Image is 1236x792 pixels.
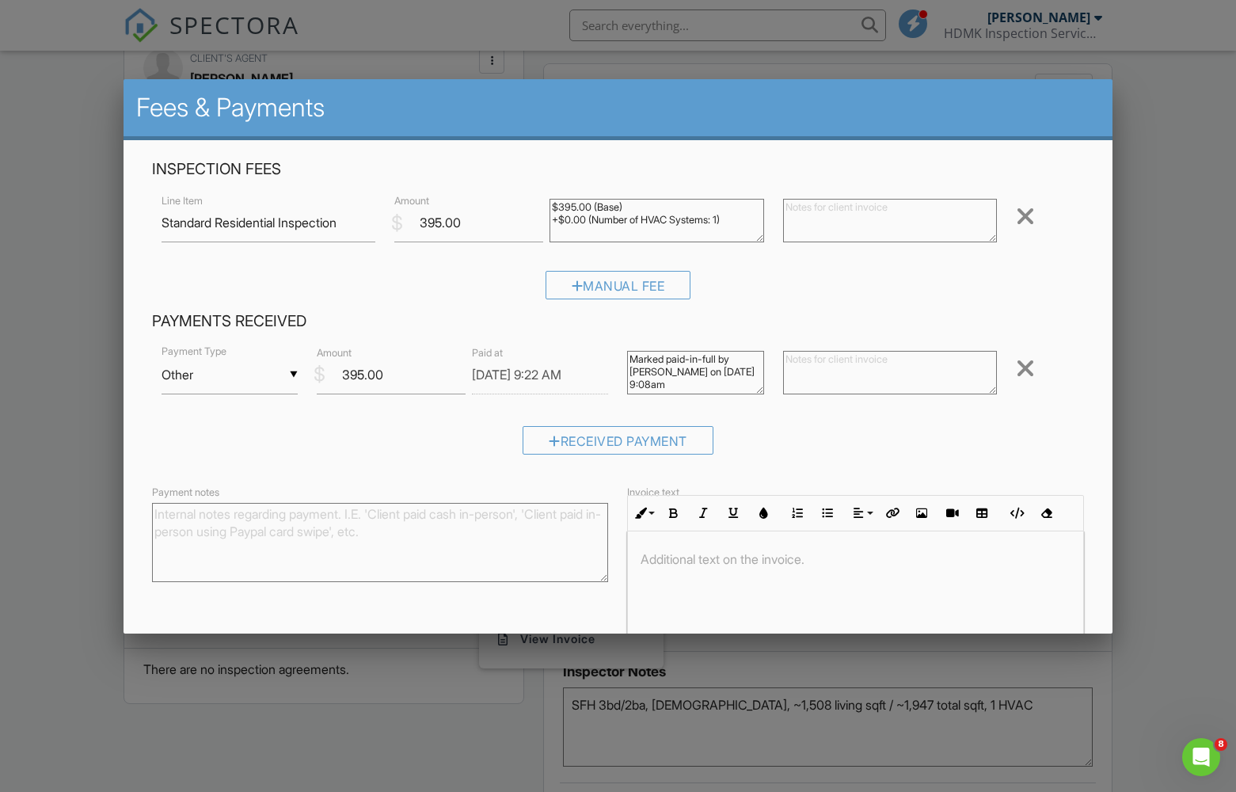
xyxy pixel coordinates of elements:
button: Code View [1001,498,1031,528]
label: Amount [317,345,352,360]
h4: Payments Received [152,311,1084,332]
label: Invoice text [627,485,679,499]
button: Insert Image (⌘P) [907,498,937,528]
button: Clear Formatting [1031,498,1061,528]
span: 8 [1215,738,1227,751]
label: Amount [394,194,429,208]
label: Payment notes [152,485,219,499]
div: $ [314,361,325,388]
h4: Inspection Fees [152,159,1084,180]
button: Unordered List [812,498,842,528]
button: Bold (⌘B) [658,498,688,528]
label: Paid at [472,345,503,360]
label: Line Item [162,194,203,208]
button: Italic (⌘I) [688,498,718,528]
textarea: Marked paid-in-full by [PERSON_NAME] on [DATE] 9:08am [627,351,763,394]
button: Underline (⌘U) [718,498,748,528]
div: Received Payment [523,426,713,455]
div: Manual Fee [546,271,691,299]
button: Align [846,498,877,528]
button: Insert Table [967,498,997,528]
div: $ [391,210,403,237]
button: Inline Style [628,498,658,528]
a: Manual Fee [546,281,691,297]
textarea: $395.00 (Base) +$0.00 (Number of HVAC Systems: 1) [550,199,763,242]
button: Ordered List [782,498,812,528]
a: Received Payment [523,436,713,452]
h2: Fees & Payments [136,92,1100,124]
label: Payment Type [162,345,226,359]
button: Insert Video [937,498,967,528]
button: Insert Link (⌘K) [877,498,907,528]
iframe: Intercom live chat [1182,738,1220,776]
button: Colors [748,498,778,528]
